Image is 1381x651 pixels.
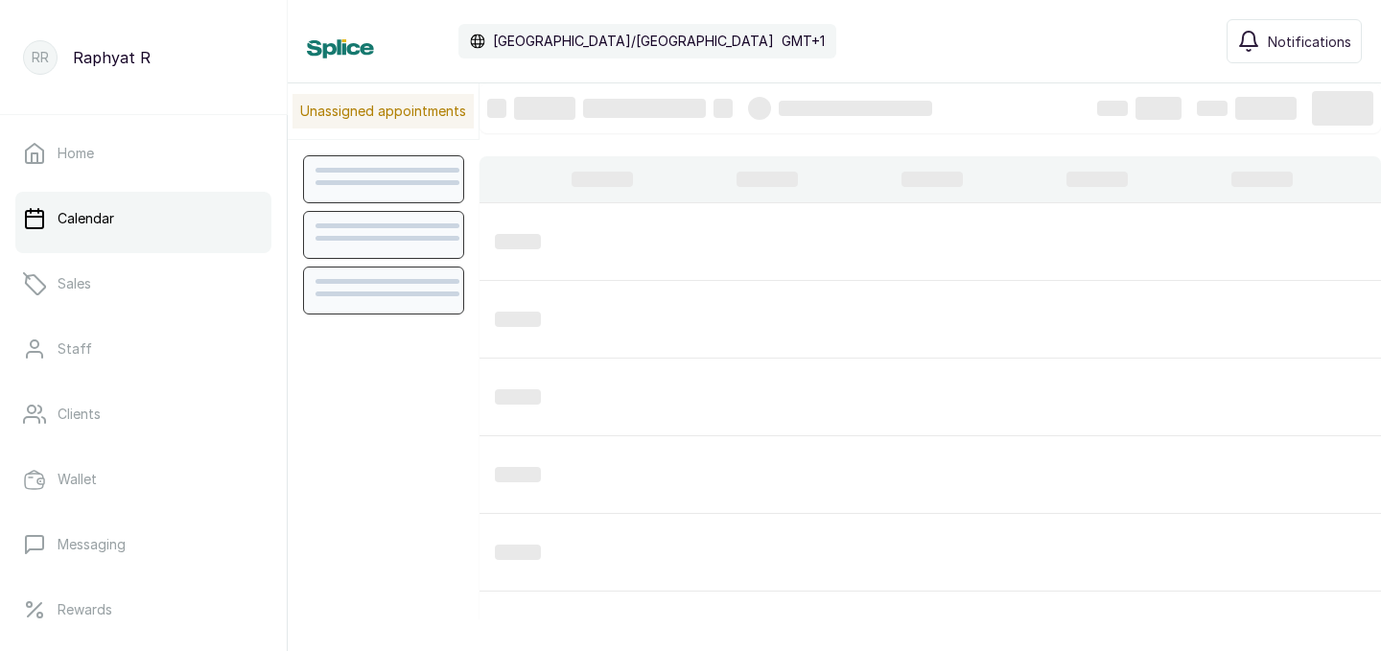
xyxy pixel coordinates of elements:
[15,583,271,637] a: Rewards
[782,32,825,51] p: GMT+1
[493,32,774,51] p: [GEOGRAPHIC_DATA]/[GEOGRAPHIC_DATA]
[1227,19,1362,63] button: Notifications
[58,209,114,228] p: Calendar
[58,470,97,489] p: Wallet
[293,94,474,128] p: Unassigned appointments
[15,453,271,506] a: Wallet
[15,192,271,245] a: Calendar
[58,535,126,554] p: Messaging
[58,405,101,424] p: Clients
[73,46,151,69] p: Raphyat R
[15,322,271,376] a: Staff
[15,387,271,441] a: Clients
[32,48,49,67] p: RR
[15,518,271,571] a: Messaging
[1268,32,1351,52] span: Notifications
[58,339,92,359] p: Staff
[15,127,271,180] a: Home
[58,600,112,619] p: Rewards
[15,257,271,311] a: Sales
[58,274,91,293] p: Sales
[58,144,94,163] p: Home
